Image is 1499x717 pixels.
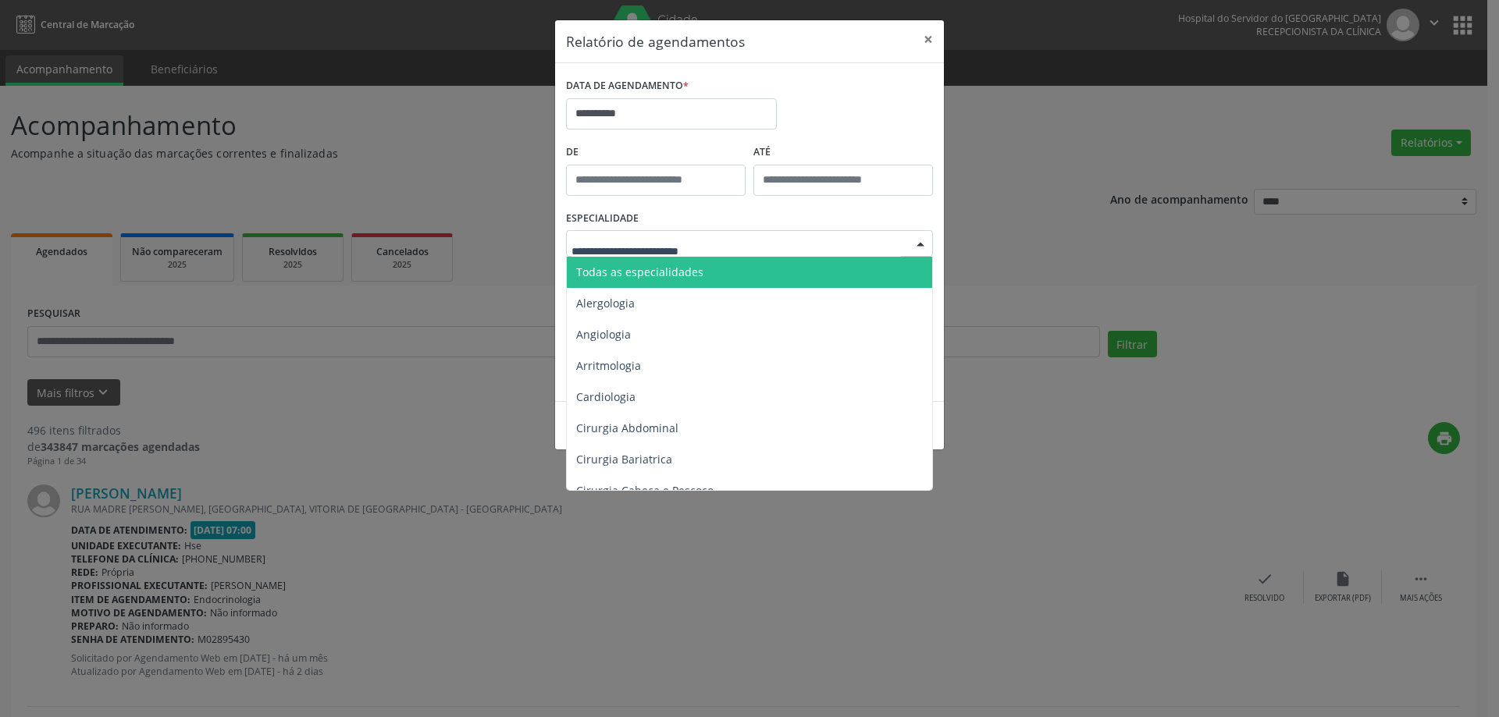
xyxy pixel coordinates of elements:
[576,452,672,467] span: Cirurgia Bariatrica
[566,31,745,51] h5: Relatório de agendamentos
[576,389,636,404] span: Cardiologia
[576,358,641,373] span: Arritmologia
[576,296,635,311] span: Alergologia
[576,264,703,279] span: Todas as especialidades
[566,207,639,231] label: ESPECIALIDADE
[566,74,689,98] label: DATA DE AGENDAMENTO
[576,327,631,342] span: Angiologia
[576,483,714,498] span: Cirurgia Cabeça e Pescoço
[566,140,746,165] label: De
[913,20,944,59] button: Close
[576,421,678,435] span: Cirurgia Abdominal
[753,140,933,165] label: ATÉ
